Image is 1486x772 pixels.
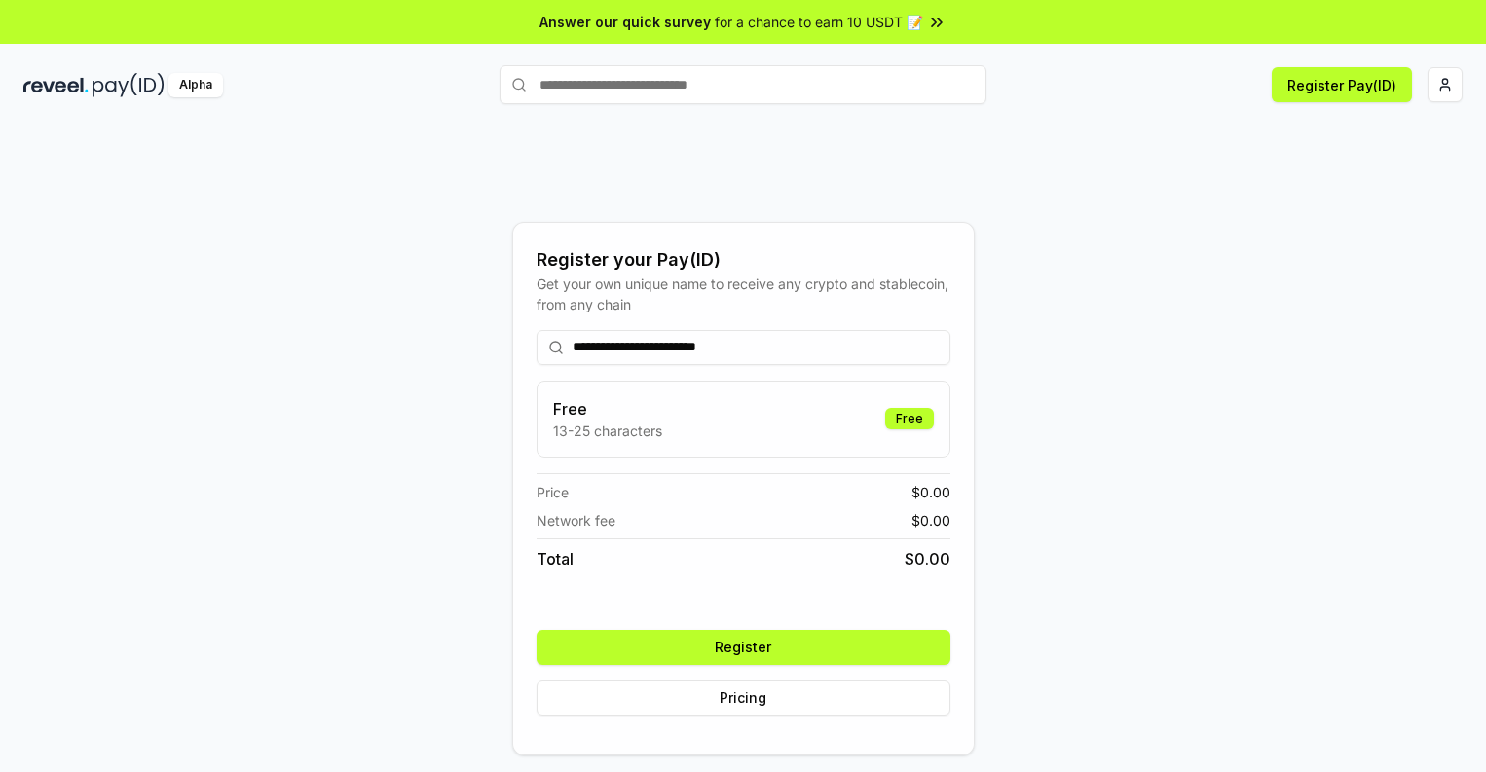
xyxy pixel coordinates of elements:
[23,73,89,97] img: reveel_dark
[537,482,569,502] span: Price
[553,421,662,441] p: 13-25 characters
[911,482,950,502] span: $ 0.00
[537,547,574,570] span: Total
[1272,67,1412,102] button: Register Pay(ID)
[911,510,950,531] span: $ 0.00
[537,630,950,665] button: Register
[715,12,923,32] span: for a chance to earn 10 USDT 📝
[537,680,950,716] button: Pricing
[93,73,165,97] img: pay_id
[537,274,950,314] div: Get your own unique name to receive any crypto and stablecoin, from any chain
[885,408,934,429] div: Free
[537,246,950,274] div: Register your Pay(ID)
[168,73,223,97] div: Alpha
[537,510,615,531] span: Network fee
[905,547,950,570] span: $ 0.00
[553,397,662,421] h3: Free
[539,12,711,32] span: Answer our quick survey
